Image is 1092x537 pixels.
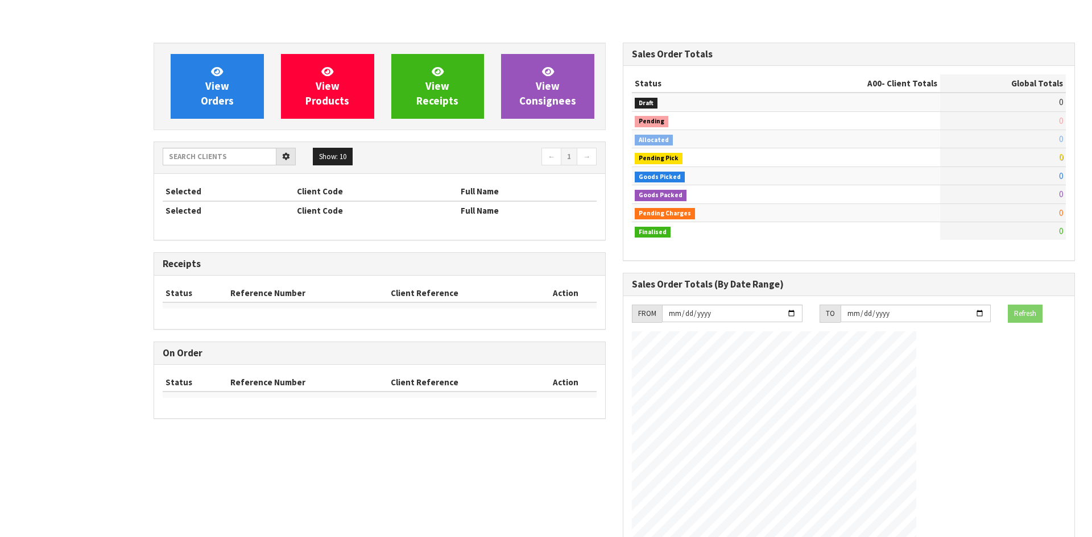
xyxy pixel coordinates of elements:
span: Goods Packed [635,190,686,201]
th: Client Code [294,201,458,219]
span: 0 [1059,170,1063,181]
th: Client Code [294,182,458,201]
th: Status [163,284,227,302]
th: Selected [163,182,294,201]
a: ViewProducts [281,54,374,119]
div: TO [820,305,841,323]
a: ViewOrders [171,54,264,119]
span: 0 [1059,97,1063,107]
h3: Sales Order Totals [632,49,1066,60]
span: View Receipts [416,65,458,107]
input: Search clients [163,148,276,165]
h3: Sales Order Totals (By Date Range) [632,279,1066,290]
th: Action [534,284,597,302]
th: Full Name [458,182,597,201]
span: View Orders [201,65,234,107]
th: Client Reference [388,373,534,392]
span: 0 [1059,207,1063,218]
span: Finalised [635,227,671,238]
span: 0 [1059,134,1063,144]
th: Client Reference [388,284,534,302]
a: ← [541,148,561,166]
span: Pending [635,116,668,127]
div: FROM [632,305,662,323]
th: Reference Number [227,373,388,392]
span: View Consignees [519,65,576,107]
span: 0 [1059,226,1063,236]
span: 0 [1059,115,1063,126]
button: Refresh [1008,305,1043,323]
th: - Client Totals [775,74,940,93]
span: Pending Charges [635,208,695,219]
button: Show: 10 [313,148,353,166]
th: Status [163,373,227,392]
th: Action [534,373,597,392]
a: ViewReceipts [391,54,485,119]
h3: On Order [163,348,597,359]
span: 0 [1059,189,1063,199]
span: Goods Picked [635,172,685,183]
th: Reference Number [227,284,388,302]
th: Selected [163,201,294,219]
a: ViewConsignees [501,54,594,119]
h3: Receipts [163,259,597,269]
span: 0 [1059,152,1063,163]
th: Global Totals [940,74,1066,93]
a: → [577,148,597,166]
nav: Page navigation [388,148,597,168]
span: View Products [305,65,349,107]
th: Full Name [458,201,597,219]
span: Pending Pick [635,153,682,164]
span: Allocated [635,135,673,146]
span: Draft [635,98,657,109]
a: 1 [561,148,577,166]
span: A00 [867,78,882,89]
th: Status [632,74,775,93]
